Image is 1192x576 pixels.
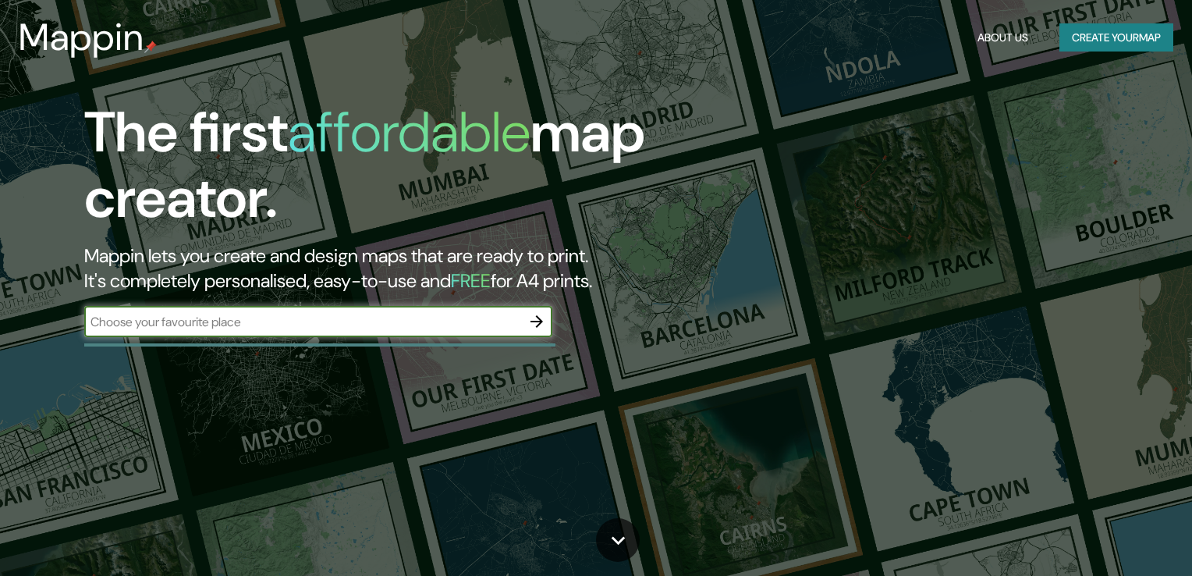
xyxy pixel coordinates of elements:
h1: affordable [288,96,530,169]
input: Choose your favourite place [84,313,521,331]
h5: FREE [451,268,491,293]
h2: Mappin lets you create and design maps that are ready to print. It's completely personalised, eas... [84,244,680,293]
img: mappin-pin [144,41,157,53]
button: Create yourmap [1059,23,1173,52]
button: About Us [971,23,1034,52]
h3: Mappin [19,16,144,59]
h1: The first map creator. [84,100,680,244]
